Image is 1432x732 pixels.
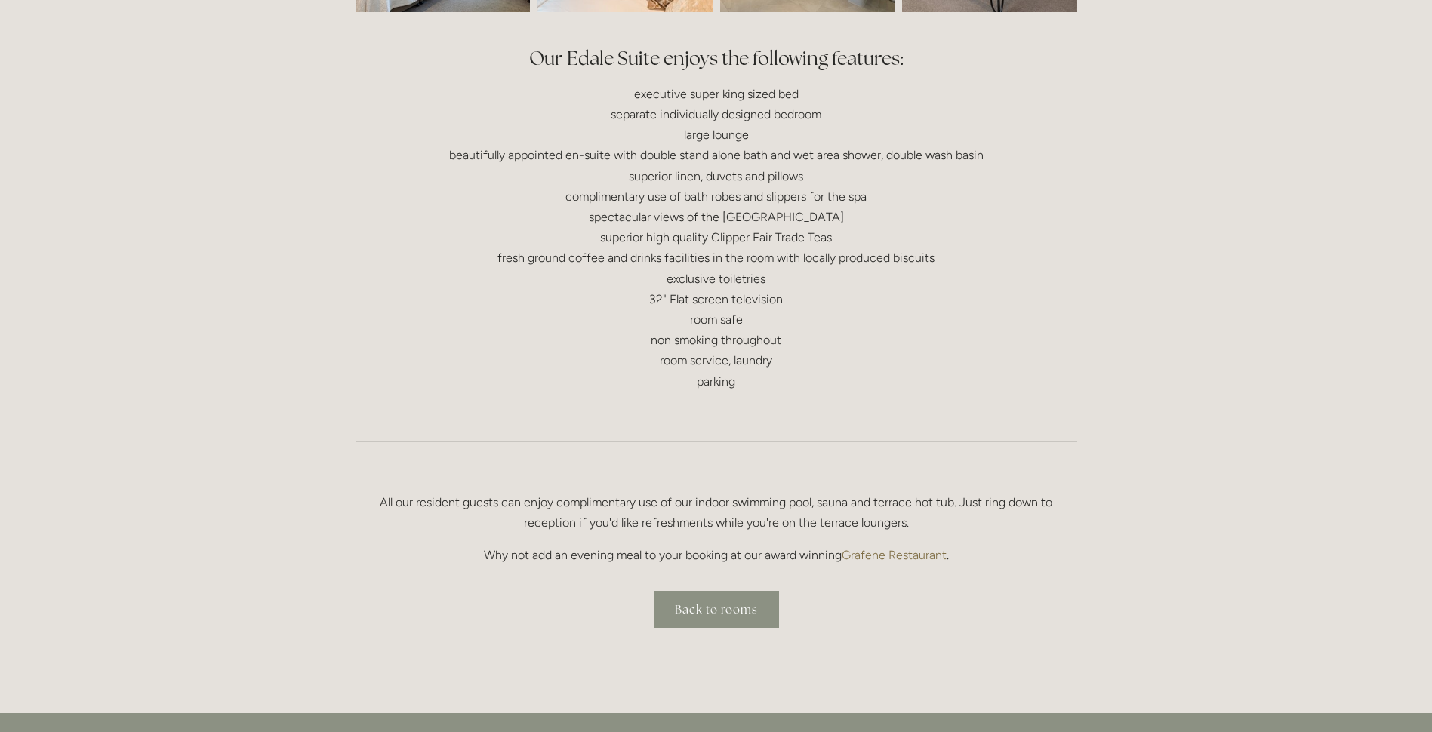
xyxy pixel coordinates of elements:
p: All our resident guests can enjoy complimentary use of our indoor swimming pool, sauna and terrac... [356,492,1077,533]
h2: Our Edale Suite enjoys the following features: [356,45,1077,72]
a: Back to rooms [654,591,779,628]
a: Grafene Restaurant [842,548,947,562]
p: executive super king sized bed separate individually designed bedroom large lounge beautifully ap... [356,84,1077,392]
p: Why not add an evening meal to your booking at our award winning . [356,545,1077,565]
